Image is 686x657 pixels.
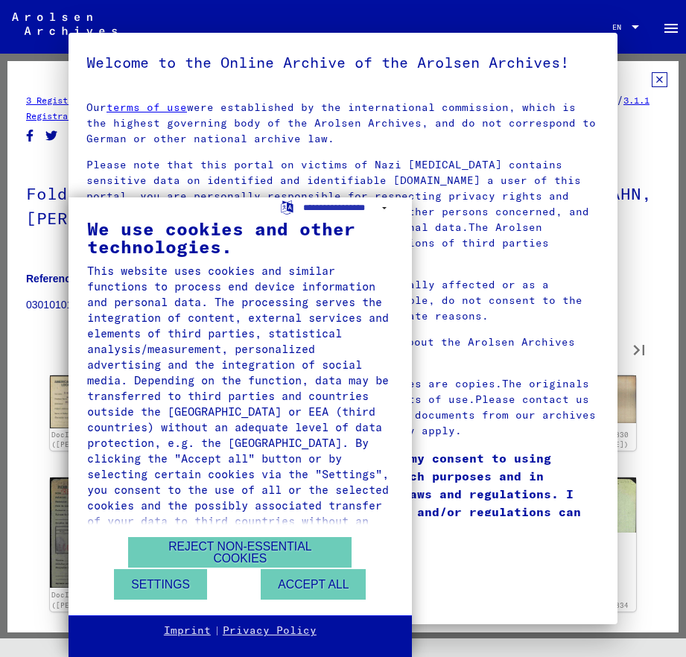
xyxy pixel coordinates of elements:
[87,263,393,545] div: This website uses cookies and similar functions to process end device information and personal da...
[114,569,207,600] button: Settings
[128,537,352,568] button: Reject non-essential cookies
[164,623,211,638] a: Imprint
[87,220,393,256] div: We use cookies and other technologies.
[223,623,317,638] a: Privacy Policy
[261,569,366,600] button: Accept all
